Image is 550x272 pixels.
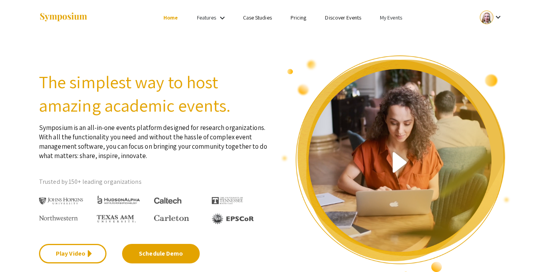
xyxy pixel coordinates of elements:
img: Carleton [154,215,189,221]
mat-icon: Expand Features list [218,13,227,23]
a: Features [197,14,216,21]
a: Case Studies [243,14,272,21]
a: Schedule Demo [122,244,200,263]
p: Trusted by 150+ leading organizations [39,176,269,188]
img: Symposium by ForagerOne [39,12,88,23]
img: The University of Tennessee [212,197,243,204]
img: Texas A&M University [97,215,136,223]
mat-icon: Expand account dropdown [493,12,503,22]
p: Symposium is an all-in-one events platform designed for research organizations. With all the func... [39,117,269,160]
iframe: Chat [6,237,33,266]
img: EPSCOR [212,213,255,224]
img: Caltech [154,197,181,204]
a: Play Video [39,244,106,263]
a: Discover Events [325,14,361,21]
a: My Events [380,14,402,21]
a: Home [163,14,178,21]
img: Northwestern [39,215,78,220]
img: HudsonAlpha [97,195,141,204]
img: Johns Hopkins University [39,197,83,205]
button: Expand account dropdown [472,9,511,26]
h2: The simplest way to host amazing academic events. [39,70,269,117]
a: Pricing [291,14,307,21]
